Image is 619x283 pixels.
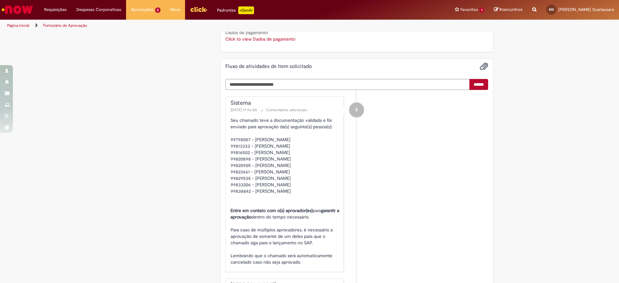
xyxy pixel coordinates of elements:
[170,6,180,13] span: More
[480,62,488,71] button: Adicionar anexos
[266,107,307,113] small: Comentários adicionais
[1,3,34,16] img: ServiceNow
[231,107,258,112] span: [DATE] 17:46:00
[355,102,358,118] span: S
[231,117,340,265] p: Seu chamado teve a documentação validada e foi enviado para aprovação da(s) seguinte(s) pessoa(s)...
[155,7,161,13] span: 2
[238,6,254,14] p: +GenAi
[231,208,313,213] b: Entre em contato com o(s) aprovador(es)
[43,23,87,28] a: Formulário de Aprovação
[231,100,340,106] div: Sistema
[5,20,408,32] ul: Trilhas de página
[494,7,523,13] a: Rascunhos
[7,23,29,28] a: Página inicial
[225,36,295,42] a: Click to view Dados de pagamento
[217,6,254,14] div: Padroniza
[558,7,614,12] span: [PERSON_NAME] Scarlassara
[549,7,554,12] span: MS
[131,6,154,13] span: Aprovações
[460,6,478,13] span: Favoritos
[225,64,312,70] h2: Fluxo de atividades de Item solicitado Histórico de tíquete
[76,6,121,13] span: Despesas Corporativas
[225,30,268,35] b: Dados de pagamento
[225,79,470,90] textarea: Digite sua mensagem aqui...
[349,102,364,117] div: System
[479,7,484,13] span: 1
[190,5,207,14] img: click_logo_yellow_360x200.png
[231,208,339,220] b: garantir a aprovação
[499,6,523,13] span: Rascunhos
[44,6,67,13] span: Requisições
